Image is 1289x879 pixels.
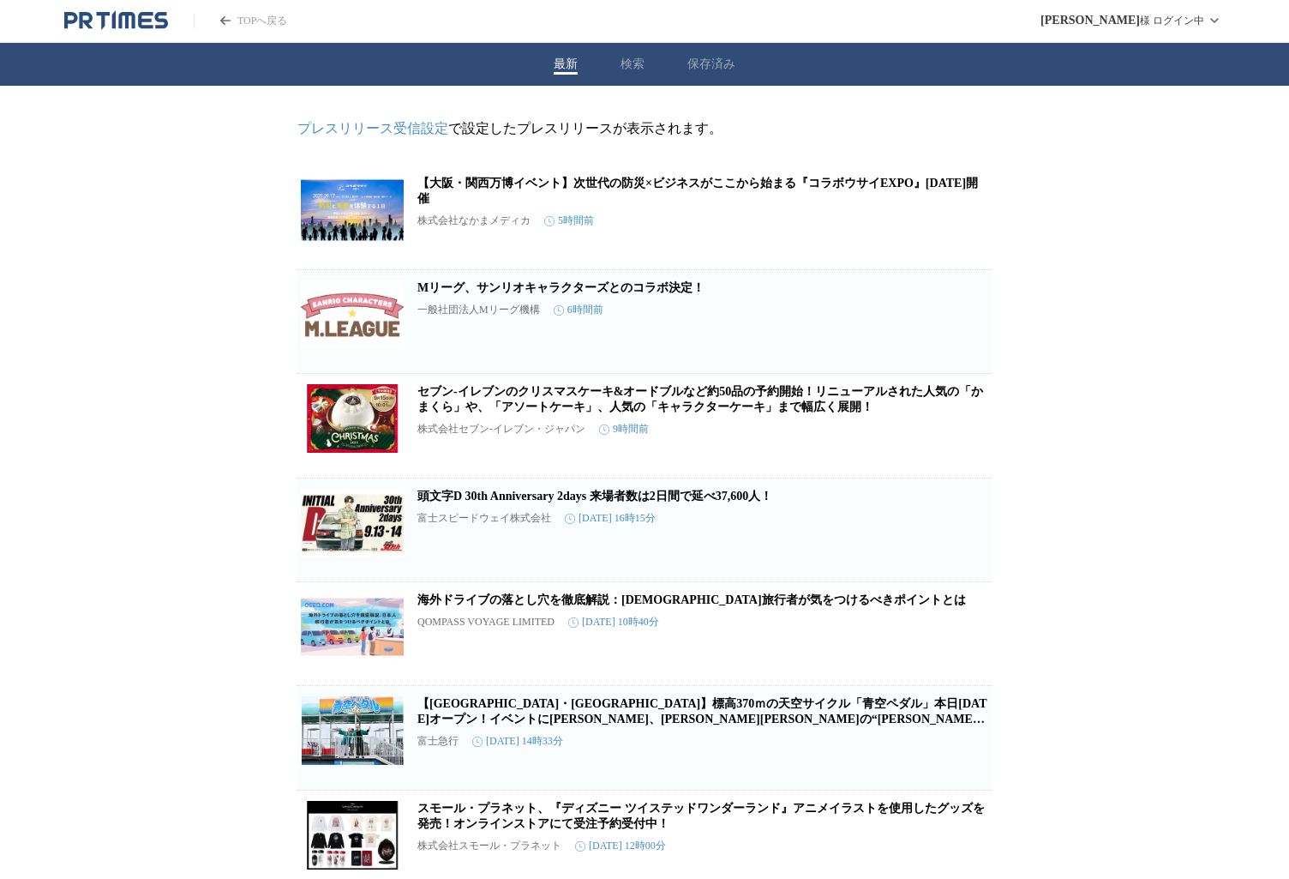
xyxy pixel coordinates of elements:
button: 検索 [621,57,644,72]
a: PR TIMESのトップページはこちら [194,14,287,28]
a: 【大阪・関西万博イベント】次世代の防災×ビジネスがここから始まる『コラボウサイEXPO』[DATE]開催 [417,177,978,205]
p: 一般社団法人Mリーグ機構 [417,303,540,317]
img: 【神奈川県・さがみ湖MORI MORI】標高370ｍの天空サイクル「青空ペダル」本日9月13日(土)オープン！イベントに高尾颯斗さん、高尾楓弥さんの“高尾兄弟”が登場 [301,696,404,765]
a: 【[GEOGRAPHIC_DATA]・[GEOGRAPHIC_DATA]】標高370ｍの天空サイクル「青空ペダル」本日[DATE]オープン！イベントに[PERSON_NAME]、[PERSON_... [417,697,986,741]
time: 5時間前 [544,214,594,228]
a: 海外ドライブの落とし穴を徹底解説：[DEMOGRAPHIC_DATA]旅行者が気をつけるべきポイントとは [417,593,966,606]
p: 株式会社スモール・プラネット [417,839,561,853]
a: セブン‐イレブンのクリスマスケーキ&オードブルなど約50品の予約開始！リニューアルされた人気の「かまくら」や、「アソートケーキ」、人気の「キャラクターケーキ」まで幅広く展開！ [417,385,983,413]
a: PR TIMESのトップページはこちら [64,10,168,31]
time: [DATE] 16時15分 [565,511,656,526]
p: 富士急行 [417,734,459,749]
img: 【大阪・関西万博イベント】次世代の防災×ビジネスがここから始まる『コラボウサイEXPO』2025年9月17日(水)開催 [301,176,404,244]
time: [DATE] 12時00分 [575,839,666,853]
span: [PERSON_NAME] [1040,14,1140,27]
a: プレスリリース受信設定 [297,121,448,135]
p: 株式会社なかまメディカ [417,214,531,228]
a: Mリーグ、サンリオキャラクターズとのコラボ決定！ [417,281,704,294]
img: スモール・プラネット、『ディズニー ツイステッドワンダーランド』アニメイラストを使用したグッズを発売！オンラインストアにて受注予約受付中！ [301,801,404,870]
time: [DATE] 14時33分 [472,734,563,749]
p: で設定したプレスリリースが表示されます。 [297,120,992,138]
p: 富士スピードウェイ株式会社 [417,511,551,526]
button: 最新 [554,57,578,72]
time: [DATE] 10時40分 [568,615,659,629]
img: 海外ドライブの落とし穴を徹底解説：日本人旅行者が気をつけるべきポイントとは [301,593,404,661]
img: セブン‐イレブンのクリスマスケーキ&オードブルなど約50品の予約開始！リニューアルされた人気の「かまくら」や、「アソートケーキ」、人気の「キャラクターケーキ」まで幅広く展開！ [301,384,404,453]
time: 9時間前 [599,422,649,436]
img: 頭文字D 30th Anniversary 2days 来場者数は2日間で延べ37,600人！ [301,489,404,557]
a: スモール・プラネット、『ディズニー ツイステッドワンダーランド』アニメイラストを使用したグッズを発売！オンラインストアにて受注予約受付中！ [417,802,985,830]
time: 6時間前 [554,303,603,317]
button: 保存済み [687,57,735,72]
p: QOMPASS VOYAGE LIMITED [417,616,555,629]
img: Mリーグ、サンリオキャラクターズとのコラボ決定！ [301,280,404,349]
a: 頭文字D 30th Anniversary 2days 来場者数は2日間で延べ37,600人！ [417,490,772,503]
p: 株式会社セブン‐イレブン・ジャパン [417,422,585,436]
